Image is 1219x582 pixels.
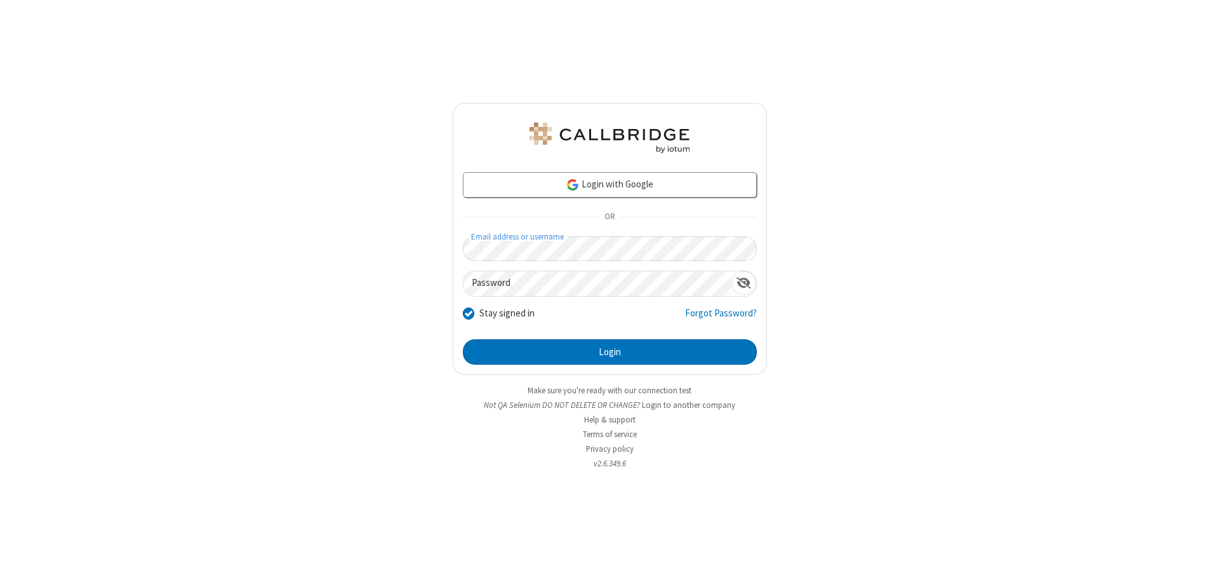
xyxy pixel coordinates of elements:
a: Terms of service [583,429,637,440]
div: Show password [731,271,756,295]
a: Help & support [584,414,636,425]
img: google-icon.png [566,178,580,192]
label: Stay signed in [479,306,535,321]
a: Forgot Password? [685,306,757,330]
a: Make sure you're ready with our connection test [528,385,691,396]
li: v2.6.349.6 [453,457,767,470]
button: Login to another company [642,399,735,411]
button: Login [463,339,757,365]
li: Not QA Selenium DO NOT DELETE OR CHANGE? [453,399,767,411]
img: QA Selenium DO NOT DELETE OR CHANGE [527,123,692,153]
input: Password [463,271,731,296]
span: OR [599,208,620,226]
a: Login with Google [463,172,757,198]
a: Privacy policy [586,443,634,454]
input: Email address or username [463,236,757,261]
